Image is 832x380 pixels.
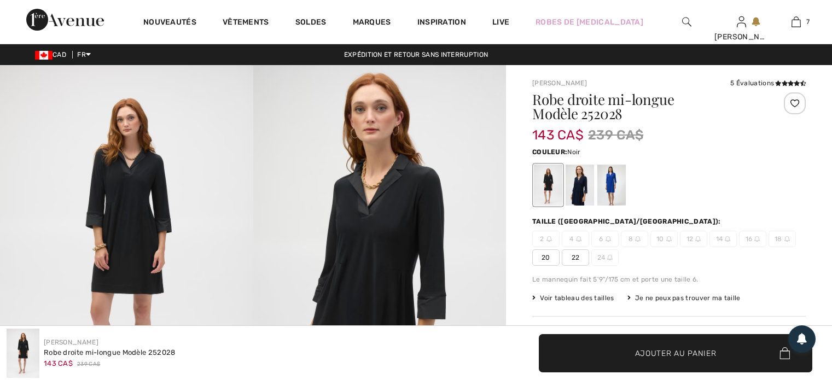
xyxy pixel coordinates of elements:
[635,236,641,242] img: ring-m.svg
[417,17,466,29] span: Inspiration
[769,15,823,28] a: 7
[562,249,589,266] span: 22
[682,15,691,28] img: recherche
[806,17,810,27] span: 7
[532,148,567,156] span: Couleur:
[779,347,790,359] img: Bag.svg
[606,236,611,242] img: ring-m.svg
[536,16,643,28] a: Robes de [MEDICAL_DATA]
[562,231,589,247] span: 4
[695,236,701,242] img: ring-m.svg
[35,51,53,60] img: Canadian Dollar
[7,329,39,378] img: Robe Droite Mi-longue mod&egrave;le 252028
[666,236,672,242] img: ring-m.svg
[792,15,801,28] img: Mon panier
[588,125,643,145] span: 239 CA$
[77,51,91,59] span: FR
[532,274,806,284] div: Le mannequin fait 5'9"/175 cm et porte une taille 6.
[143,17,196,29] a: Nouveautés
[566,165,594,206] div: Bleu Nuit
[754,236,760,242] img: ring-m.svg
[567,148,580,156] span: Noir
[539,334,812,372] button: Ajouter au panier
[532,293,614,303] span: Voir tableau des tailles
[607,255,613,260] img: ring-m.svg
[532,79,587,87] a: [PERSON_NAME]
[532,217,723,226] div: Taille ([GEOGRAPHIC_DATA]/[GEOGRAPHIC_DATA]):
[492,16,509,28] a: Live
[532,92,760,121] h1: Robe droite mi-longue Modèle 252028
[737,15,746,28] img: Mes infos
[635,347,717,359] span: Ajouter au panier
[737,16,746,27] a: Se connecter
[44,347,176,358] div: Robe droite mi-longue Modèle 252028
[680,231,707,247] span: 12
[784,236,790,242] img: ring-m.svg
[591,249,619,266] span: 24
[26,9,104,31] img: 1ère Avenue
[725,236,730,242] img: ring-m.svg
[650,231,678,247] span: 10
[576,236,581,242] img: ring-m.svg
[627,293,741,303] div: Je ne peux pas trouver ma taille
[621,231,648,247] span: 8
[532,249,560,266] span: 20
[709,231,737,247] span: 14
[730,78,806,88] div: 5 Évaluations
[44,338,98,346] a: [PERSON_NAME]
[739,231,766,247] span: 16
[77,360,100,369] span: 239 CA$
[353,17,391,29] a: Marques
[44,359,73,367] span: 143 CA$
[223,17,269,29] a: Vêtements
[597,165,626,206] div: Saphir Royal 163
[532,116,584,143] span: 143 CA$
[546,236,552,242] img: ring-m.svg
[714,31,768,43] div: [PERSON_NAME]
[532,231,560,247] span: 2
[295,17,327,29] a: Soldes
[534,165,562,206] div: Noir
[591,231,619,247] span: 6
[35,51,71,59] span: CAD
[769,231,796,247] span: 18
